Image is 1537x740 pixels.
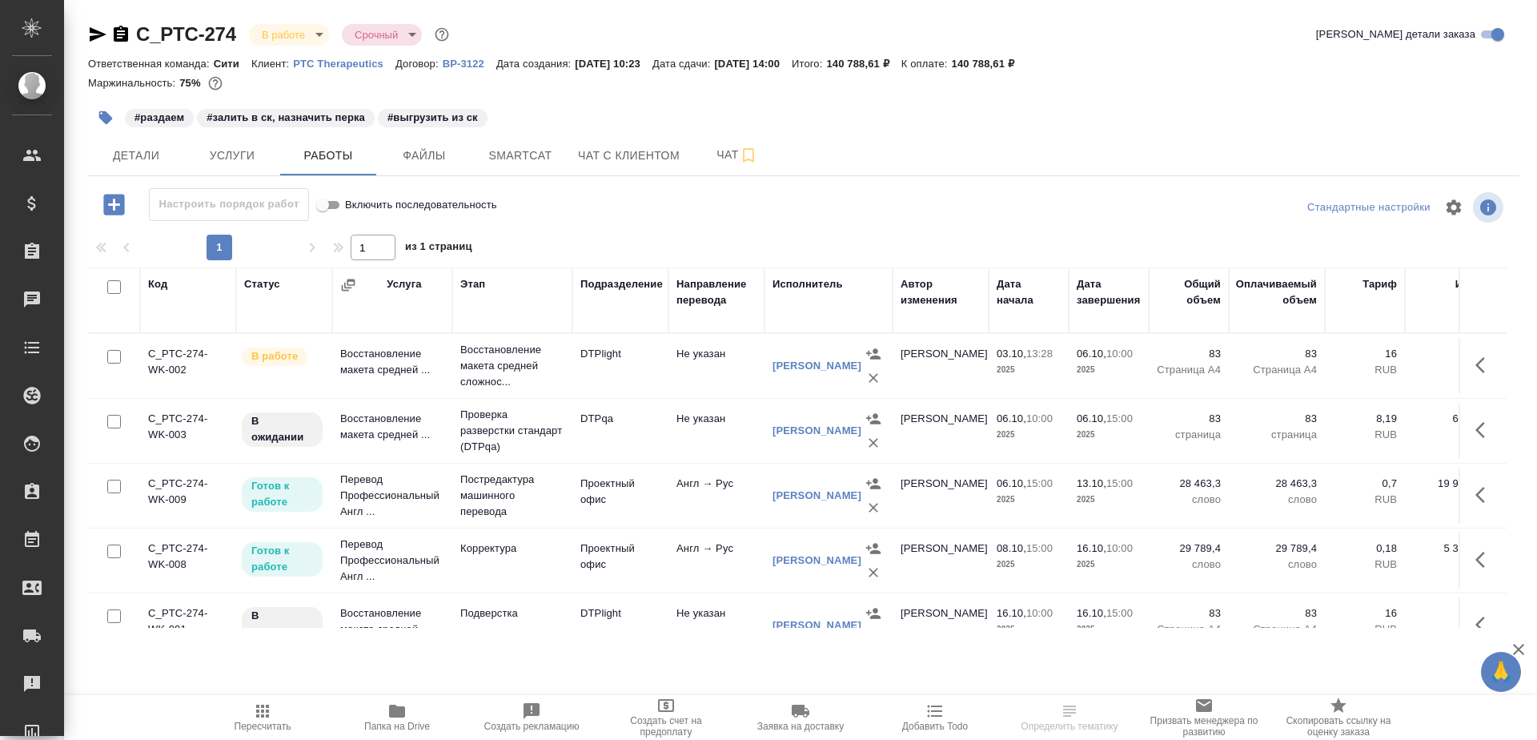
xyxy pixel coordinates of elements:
[1077,362,1141,378] p: 2025
[293,58,395,70] p: PTC Therapeutics
[1157,476,1221,492] p: 28 463,3
[997,542,1026,554] p: 08.10,
[342,24,422,46] div: В работе
[1466,541,1504,579] button: Здесь прячутся важные кнопки
[1077,607,1106,619] p: 16.10,
[332,403,452,459] td: Восстановление макета средней ...
[997,412,1026,424] p: 06.10,
[1146,715,1262,738] span: Призвать менеджера по развитию
[1157,427,1221,443] p: страница
[376,110,489,123] span: выгрузить из ск
[1333,362,1397,378] p: RUB
[1237,476,1317,492] p: 28 463,3
[773,554,861,566] a: [PERSON_NAME]
[1481,652,1521,692] button: 🙏
[1466,346,1504,384] button: Здесь прячутся важные кнопки
[668,338,764,394] td: Не указан
[1413,411,1485,427] p: 679,77
[1237,411,1317,427] p: 83
[251,543,313,575] p: Готов к работе
[572,597,668,654] td: DTPlight
[496,58,575,70] p: Дата создания:
[757,721,844,732] span: Заявка на доставку
[1466,411,1504,449] button: Здесь прячутся важные кнопки
[599,695,733,740] button: Создать счет на предоплату
[464,695,599,740] button: Создать рекламацию
[1413,362,1485,378] p: RUB
[290,146,367,166] span: Работы
[249,24,329,46] div: В работе
[1435,188,1473,227] span: Настроить таблицу
[460,541,564,557] p: Корректура
[1157,492,1221,508] p: слово
[332,597,452,654] td: Восстановление макета средней ...
[195,695,330,740] button: Пересчитать
[1413,427,1485,443] p: RUB
[443,58,496,70] p: ВР-3122
[773,360,861,372] a: [PERSON_NAME]
[111,25,130,44] button: Скопировать ссылку
[997,427,1061,443] p: 2025
[332,529,452,593] td: Перевод Профессиональный Англ ...
[98,146,175,166] span: Детали
[1413,346,1485,362] p: 1 328
[1413,541,1485,557] p: 5 362,09
[140,597,236,654] td: C_PTC-274-WK-001
[92,188,136,221] button: Добавить работу
[460,276,485,292] div: Этап
[1157,557,1221,573] p: слово
[1487,655,1515,689] span: 🙏
[293,56,395,70] a: PTC Therapeutics
[1026,348,1053,360] p: 13:28
[861,431,885,455] button: Удалить
[1157,346,1221,362] p: 83
[1333,541,1397,557] p: 0,18
[1237,541,1317,557] p: 29 789,4
[340,277,356,293] button: Сгруппировать
[240,346,324,368] div: Исполнитель выполняет работу
[997,276,1061,308] div: Дата начала
[1362,276,1397,292] div: Тариф
[773,619,861,631] a: [PERSON_NAME]
[997,362,1061,378] p: 2025
[893,468,989,524] td: [PERSON_NAME]
[575,58,652,70] p: [DATE] 10:23
[861,625,885,650] button: Удалить
[1466,605,1504,644] button: Здесь прячутся важные кнопки
[901,58,952,70] p: К оплате:
[893,338,989,394] td: [PERSON_NAME]
[1002,695,1137,740] button: Определить тематику
[1237,362,1317,378] p: Страница А4
[861,601,885,625] button: Назначить
[733,695,868,740] button: Заявка на доставку
[1333,621,1397,637] p: RUB
[350,28,403,42] button: Срочный
[608,715,724,738] span: Создать счет на предоплату
[1077,542,1106,554] p: 16.10,
[1413,621,1485,637] p: RUB
[1026,412,1053,424] p: 10:00
[792,58,826,70] p: Итого:
[997,557,1061,573] p: 2025
[88,77,179,89] p: Маржинальность:
[1106,542,1133,554] p: 10:00
[205,73,226,94] button: 29140.09 RUB;
[1077,348,1106,360] p: 06.10,
[1413,605,1485,621] p: 1 328
[668,533,764,589] td: Англ → Рус
[773,276,843,292] div: Исполнитель
[251,348,298,364] p: В работе
[345,197,497,213] span: Включить последовательность
[148,276,167,292] div: Код
[332,464,452,528] td: Перевод Профессиональный Англ ...
[443,56,496,70] a: ВР-3122
[1077,621,1141,637] p: 2025
[652,58,714,70] p: Дата сдачи:
[140,468,236,524] td: C_PTC-274-WK-009
[1466,476,1504,514] button: Здесь прячутся важные кнопки
[179,77,204,89] p: 75%
[861,496,885,520] button: Удалить
[460,605,564,621] p: Подверстка
[88,100,123,135] button: Добавить тэг
[739,146,758,165] svg: Подписаться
